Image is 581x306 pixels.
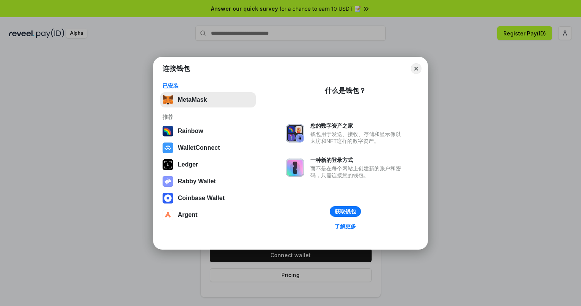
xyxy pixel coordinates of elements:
button: WalletConnect [160,140,256,155]
div: MetaMask [178,96,207,103]
img: svg+xml,%3Csvg%20width%3D%22120%22%20height%3D%22120%22%20viewBox%3D%220%200%20120%20120%22%20fil... [163,126,173,136]
div: 了解更多 [335,223,356,230]
div: Argent [178,211,198,218]
img: svg+xml,%3Csvg%20fill%3D%22none%22%20height%3D%2233%22%20viewBox%3D%220%200%2035%2033%22%20width%... [163,95,173,105]
img: svg+xml,%3Csvg%20xmlns%3D%22http%3A%2F%2Fwww.w3.org%2F2000%2Fsvg%22%20fill%3D%22none%22%20viewBox... [286,124,304,143]
img: svg+xml,%3Csvg%20xmlns%3D%22http%3A%2F%2Fwww.w3.org%2F2000%2Fsvg%22%20fill%3D%22none%22%20viewBox... [163,176,173,187]
div: 而不是在每个网站上创建新的账户和密码，只需连接您的钱包。 [310,165,405,179]
button: Argent [160,207,256,223]
button: MetaMask [160,92,256,107]
div: Rabby Wallet [178,178,216,185]
div: 已安装 [163,82,254,89]
div: Ledger [178,161,198,168]
img: svg+xml,%3Csvg%20width%3D%2228%22%20height%3D%2228%22%20viewBox%3D%220%200%2028%2028%22%20fill%3D... [163,143,173,153]
img: svg+xml,%3Csvg%20width%3D%2228%22%20height%3D%2228%22%20viewBox%3D%220%200%2028%2028%22%20fill%3D... [163,193,173,203]
div: 获取钱包 [335,208,356,215]
div: 您的数字资产之家 [310,122,405,129]
img: svg+xml,%3Csvg%20xmlns%3D%22http%3A%2F%2Fwww.w3.org%2F2000%2Fsvg%22%20width%3D%2228%22%20height%3... [163,159,173,170]
img: svg+xml,%3Csvg%20width%3D%2228%22%20height%3D%2228%22%20viewBox%3D%220%200%2028%2028%22%20fill%3D... [163,210,173,220]
button: Ledger [160,157,256,172]
div: WalletConnect [178,144,220,151]
button: 获取钱包 [330,206,361,217]
div: Coinbase Wallet [178,195,225,202]
button: Rainbow [160,123,256,139]
div: 推荐 [163,114,254,120]
button: Rabby Wallet [160,174,256,189]
div: 什么是钱包？ [325,86,366,95]
div: 钱包用于发送、接收、存储和显示像以太坊和NFT这样的数字资产。 [310,131,405,144]
div: 一种新的登录方式 [310,157,405,163]
h1: 连接钱包 [163,64,190,73]
img: svg+xml,%3Csvg%20xmlns%3D%22http%3A%2F%2Fwww.w3.org%2F2000%2Fsvg%22%20fill%3D%22none%22%20viewBox... [286,159,304,177]
div: Rainbow [178,128,203,135]
button: Coinbase Wallet [160,191,256,206]
a: 了解更多 [330,221,361,231]
button: Close [411,63,421,74]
